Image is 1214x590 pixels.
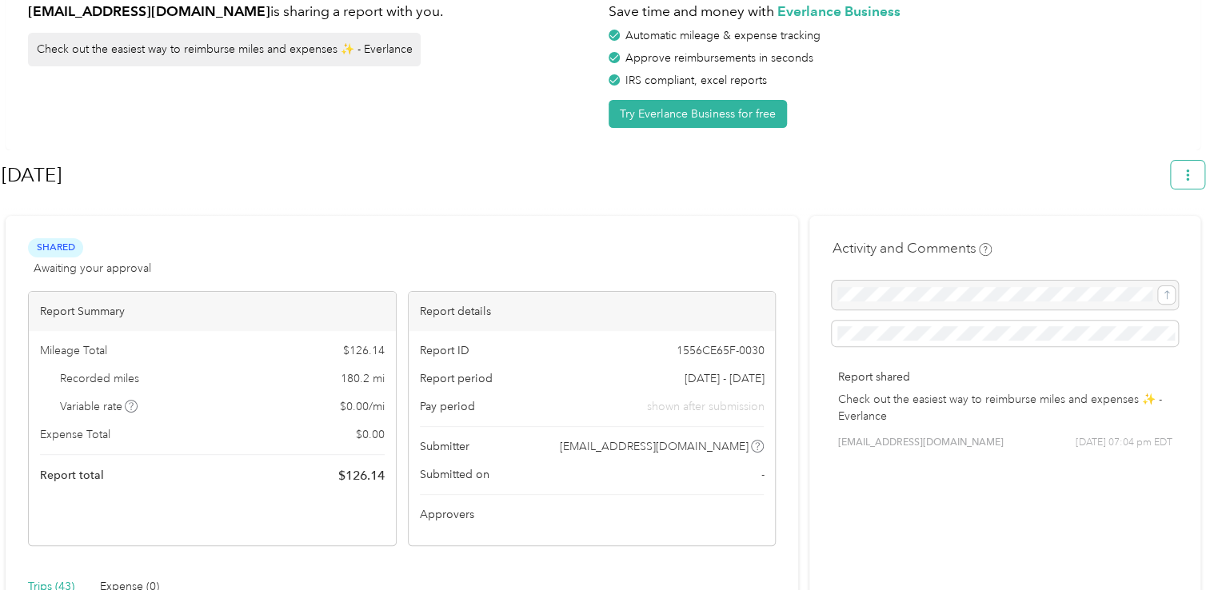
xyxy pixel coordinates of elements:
[832,238,992,258] h4: Activity and Comments
[646,398,764,415] span: shown after submission
[837,369,1172,385] p: Report shared
[28,2,597,22] h1: is sharing a report with you.
[609,2,1178,22] h1: Save time and money with
[609,100,787,128] button: Try Everlance Business for free
[1076,436,1172,450] span: [DATE] 07:04 pm EDT
[420,438,469,455] span: Submitter
[409,292,776,331] div: Report details
[340,398,385,415] span: $ 0.00 / mi
[60,370,139,387] span: Recorded miles
[40,467,104,484] span: Report total
[40,342,107,359] span: Mileage Total
[837,436,1003,450] span: [EMAIL_ADDRESS][DOMAIN_NAME]
[420,398,475,415] span: Pay period
[28,2,270,19] strong: [EMAIL_ADDRESS][DOMAIN_NAME]
[420,342,469,359] span: Report ID
[684,370,764,387] span: [DATE] - [DATE]
[60,398,138,415] span: Variable rate
[29,292,396,331] div: Report Summary
[625,29,821,42] span: Automatic mileage & expense tracking
[341,370,385,387] span: 180.2 mi
[343,342,385,359] span: $ 126.14
[560,438,749,455] span: [EMAIL_ADDRESS][DOMAIN_NAME]
[420,506,474,523] span: Approvers
[40,426,110,443] span: Expense Total
[420,370,493,387] span: Report period
[761,466,764,483] span: -
[676,342,764,359] span: 1556CE65F-0030
[28,238,83,257] span: Shared
[837,391,1172,425] p: Check out the easiest way to reimburse miles and expenses ✨ - Everlance
[34,260,151,277] span: Awaiting your approval
[420,466,489,483] span: Submitted on
[625,51,813,65] span: Approve reimbursements in seconds
[2,156,1160,194] h1: Sep 2025
[625,74,767,87] span: IRS compliant, excel reports
[356,426,385,443] span: $ 0.00
[777,2,901,19] strong: Everlance Business
[338,466,385,485] span: $ 126.14
[28,33,421,66] div: Check out the easiest way to reimburse miles and expenses ✨ - Everlance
